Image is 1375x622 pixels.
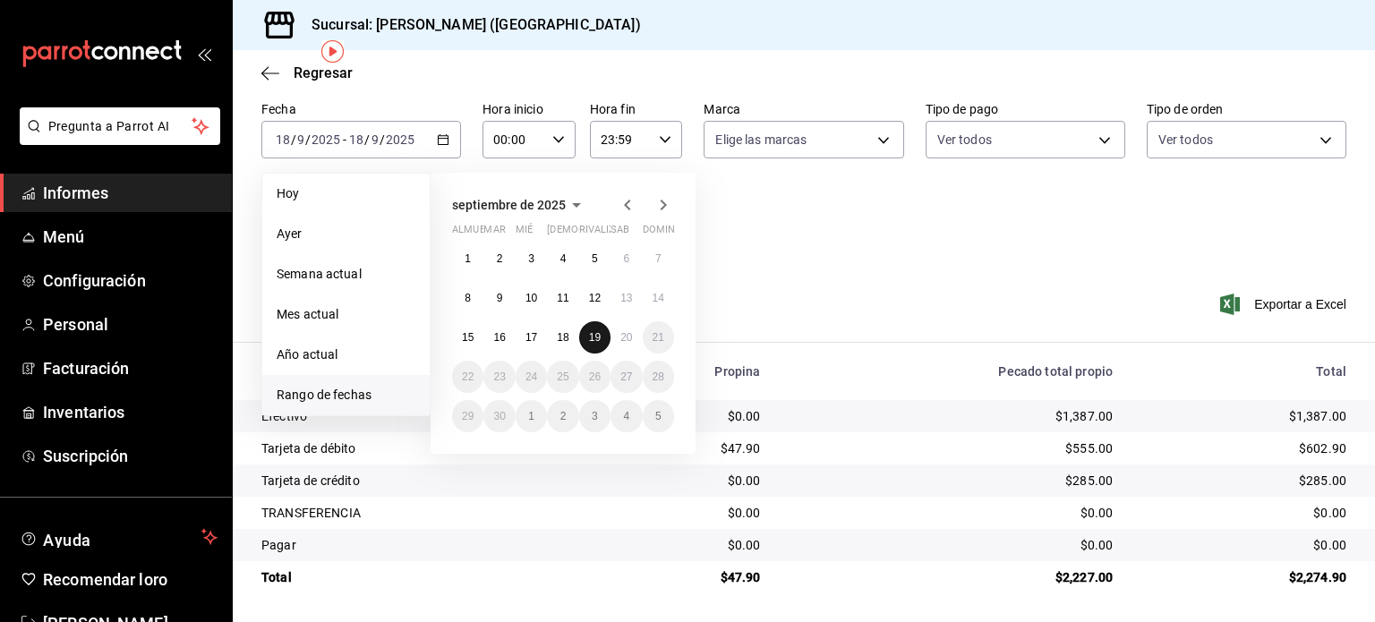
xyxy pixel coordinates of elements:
font: 23 [493,371,505,383]
button: 23 de septiembre de 2025 [483,361,515,393]
font: Mes actual [277,307,338,321]
abbr: 2 de octubre de 2025 [560,410,567,422]
font: Facturación [43,359,129,378]
abbr: 23 de septiembre de 2025 [493,371,505,383]
font: $0.00 [728,538,761,552]
font: 8 [465,292,471,304]
font: 29 [462,410,474,422]
button: 7 de septiembre de 2025 [643,243,674,275]
button: 10 de septiembre de 2025 [516,282,547,314]
input: ---- [385,132,415,147]
button: 4 de octubre de 2025 [611,400,642,432]
button: 20 de septiembre de 2025 [611,321,642,354]
button: 11 de septiembre de 2025 [547,282,578,314]
abbr: 2 de septiembre de 2025 [497,252,503,265]
button: 26 de septiembre de 2025 [579,361,611,393]
abbr: 5 de octubre de 2025 [655,410,662,422]
button: 15 de septiembre de 2025 [452,321,483,354]
abbr: 11 de septiembre de 2025 [557,292,568,304]
button: 17 de septiembre de 2025 [516,321,547,354]
button: 3 de octubre de 2025 [579,400,611,432]
font: almuerzo [452,224,505,235]
button: 14 de septiembre de 2025 [643,282,674,314]
font: mié [516,224,533,235]
font: 28 [653,371,664,383]
button: 8 de septiembre de 2025 [452,282,483,314]
abbr: 4 de octubre de 2025 [623,410,629,422]
font: Tipo de pago [926,102,999,116]
font: Configuración [43,271,146,290]
button: abrir_cajón_menú [197,47,211,61]
font: 9 [497,292,503,304]
abbr: 25 de septiembre de 2025 [557,371,568,383]
font: sab [611,224,629,235]
font: Total [1316,364,1346,379]
font: 20 [620,331,632,344]
button: 3 de septiembre de 2025 [516,243,547,275]
font: $602.90 [1299,441,1346,456]
font: 1 [465,252,471,265]
button: 2 de octubre de 2025 [547,400,578,432]
button: 1 de octubre de 2025 [516,400,547,432]
abbr: sábado [611,224,629,243]
font: Ver todos [1158,132,1213,147]
button: 6 de septiembre de 2025 [611,243,642,275]
abbr: 1 de octubre de 2025 [528,410,534,422]
font: $1,387.00 [1289,409,1346,423]
font: 15 [462,331,474,344]
button: 2 de septiembre de 2025 [483,243,515,275]
abbr: martes [483,224,505,243]
font: $47.90 [721,441,761,456]
button: Regresar [261,64,353,81]
font: $0.00 [1313,506,1346,520]
font: Ayuda [43,531,91,550]
font: 7 [655,252,662,265]
abbr: 6 de septiembre de 2025 [623,252,629,265]
button: 21 de septiembre de 2025 [643,321,674,354]
abbr: jueves [547,224,653,243]
font: 3 [528,252,534,265]
button: 9 de septiembre de 2025 [483,282,515,314]
font: 13 [620,292,632,304]
font: 12 [589,292,601,304]
font: Suscripción [43,447,128,465]
abbr: 29 de septiembre de 2025 [462,410,474,422]
font: 19 [589,331,601,344]
button: 12 de septiembre de 2025 [579,282,611,314]
abbr: 13 de septiembre de 2025 [620,292,632,304]
font: $285.00 [1065,473,1113,488]
abbr: 19 de septiembre de 2025 [589,331,601,344]
font: $1,387.00 [1055,409,1113,423]
abbr: 21 de septiembre de 2025 [653,331,664,344]
button: 4 de septiembre de 2025 [547,243,578,275]
font: Fecha [261,102,296,116]
input: -- [371,132,380,147]
abbr: 12 de septiembre de 2025 [589,292,601,304]
font: Ver todos [937,132,992,147]
font: mar [483,224,505,235]
a: Pregunta a Parrot AI [13,130,220,149]
font: Menú [43,227,85,246]
font: Recomendar loro [43,570,167,589]
font: septiembre de 2025 [452,198,566,212]
font: 2 [560,410,567,422]
abbr: 1 de septiembre de 2025 [465,252,471,265]
font: / [291,132,296,147]
button: 27 de septiembre de 2025 [611,361,642,393]
font: Sucursal: [PERSON_NAME] ([GEOGRAPHIC_DATA]) [312,16,641,33]
font: 10 [525,292,537,304]
font: $0.00 [1080,538,1114,552]
button: 5 de septiembre de 2025 [579,243,611,275]
font: 30 [493,410,505,422]
font: 3 [592,410,598,422]
abbr: viernes [579,224,628,243]
abbr: 20 de septiembre de 2025 [620,331,632,344]
font: 11 [557,292,568,304]
font: Personal [43,315,108,334]
font: Semana actual [277,267,362,281]
abbr: 17 de septiembre de 2025 [525,331,537,344]
abbr: 28 de septiembre de 2025 [653,371,664,383]
font: 26 [589,371,601,383]
font: 18 [557,331,568,344]
abbr: 10 de septiembre de 2025 [525,292,537,304]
